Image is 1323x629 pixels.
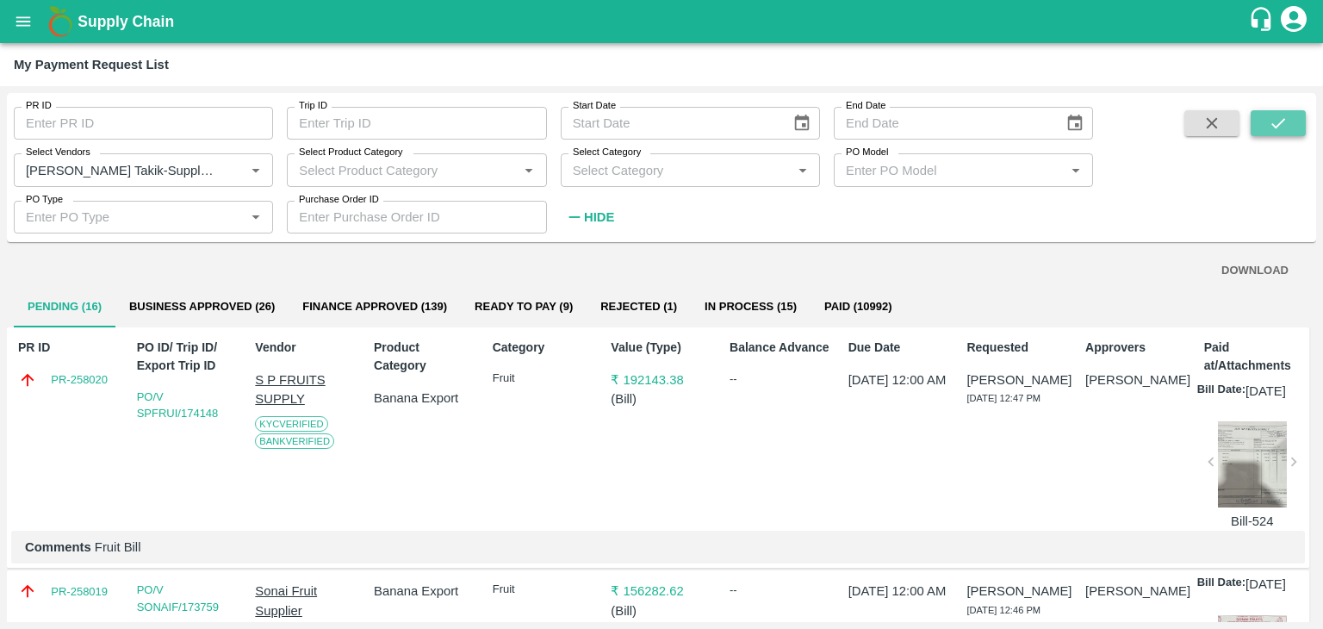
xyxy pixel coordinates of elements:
p: Sonai Fruit Supplier [255,582,356,620]
div: My Payment Request List [14,53,169,76]
p: Banana Export [374,582,475,601]
label: PO Model [846,146,889,159]
button: DOWNLOAD [1214,256,1295,286]
a: PR-258020 [51,371,108,389]
strong: Hide [584,210,614,224]
p: [DATE] [1245,575,1286,594]
button: In Process (15) [691,286,811,327]
label: Select Category [573,146,641,159]
button: Hide [561,202,619,232]
div: -- [730,582,830,599]
p: [PERSON_NAME] [1085,371,1186,389]
img: logo [43,4,78,39]
p: ( Bill ) [611,601,711,620]
p: [DATE] 12:00 AM [848,371,949,389]
input: End Date [834,107,1052,140]
button: Choose date [1059,107,1091,140]
input: Enter PR ID [14,107,273,140]
p: [DATE] [1245,382,1286,401]
span: Bank Verified [255,433,334,449]
a: Supply Chain [78,9,1248,34]
label: Trip ID [299,99,327,113]
p: Fruit Bill [25,538,1291,557]
p: PO ID/ Trip ID/ Export Trip ID [137,339,238,375]
p: Fruit [493,582,593,598]
p: [PERSON_NAME] [966,582,1067,601]
p: Bill-524 [1218,512,1287,531]
p: ₹ 156282.62 [611,582,711,601]
button: Open [1065,159,1087,181]
input: Enter PO Type [19,206,239,228]
button: Pending (16) [14,286,115,327]
span: [DATE] 12:47 PM [966,393,1040,403]
button: open drawer [3,2,43,41]
label: Select Vendors [26,146,90,159]
p: Balance Advance [730,339,830,357]
p: [PERSON_NAME] [966,371,1067,389]
button: Business Approved (26) [115,286,289,327]
p: Fruit [493,371,593,387]
p: Vendor [255,339,356,357]
button: Open [792,159,814,181]
label: Purchase Order ID [299,193,379,207]
p: Paid at/Attachments [1204,339,1305,375]
p: PR ID [18,339,119,357]
button: Open [245,159,267,181]
input: Enter Purchase Order ID [287,201,546,234]
b: Comments [25,540,91,554]
button: Finance Approved (139) [289,286,461,327]
a: PR-258019 [51,583,108,601]
button: Open [518,159,540,181]
p: Value (Type) [611,339,711,357]
label: PO Type [26,193,63,207]
button: Paid (10992) [811,286,906,327]
input: Enter Trip ID [287,107,546,140]
span: [DATE] 12:46 PM [966,605,1040,615]
p: S P FRUITS SUPPLY [255,371,356,409]
div: account of current user [1278,3,1309,40]
b: Supply Chain [78,13,174,30]
p: Category [493,339,593,357]
p: ( Bill ) [611,389,711,408]
p: ₹ 192143.38 [611,371,711,389]
input: Select Product Category [292,159,512,181]
input: Enter PO Model [839,159,1059,181]
a: PO/V SONAIF/173759 [137,583,219,613]
p: Bill Date: [1197,382,1245,401]
p: [PERSON_NAME] [1085,582,1186,601]
label: End Date [846,99,885,113]
button: Open [245,206,267,228]
p: [DATE] 12:00 AM [848,582,949,601]
p: Requested [966,339,1067,357]
button: Ready To Pay (9) [461,286,587,327]
div: customer-support [1248,6,1278,37]
p: Banana Export [374,389,475,408]
input: Start Date [561,107,779,140]
div: -- [730,371,830,388]
p: Bill Date: [1197,575,1245,594]
label: Start Date [573,99,616,113]
p: Due Date [848,339,949,357]
label: PR ID [26,99,52,113]
input: Select Vendor [19,159,217,181]
button: Choose date [786,107,818,140]
a: PO/V SPFRUI/174148 [137,390,219,420]
input: Select Category [566,159,786,181]
p: Approvers [1085,339,1186,357]
label: Select Product Category [299,146,403,159]
span: KYC Verified [255,416,327,432]
p: Product Category [374,339,475,375]
button: Rejected (1) [587,286,691,327]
